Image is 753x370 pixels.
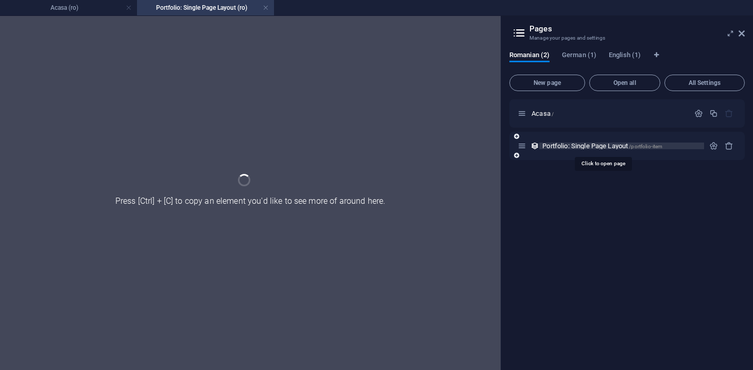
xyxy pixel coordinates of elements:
[528,110,689,117] div: Acasa/
[542,142,662,150] span: Portfolio: Single Page Layout
[509,49,550,63] span: Romanian (2)
[137,2,274,13] h4: Portfolio: Single Page Layout (ro)
[725,142,733,150] div: Remove
[532,110,554,117] span: Click to open page
[509,75,585,91] button: New page
[509,51,745,71] div: Language Tabs
[514,80,580,86] span: New page
[594,80,656,86] span: Open all
[629,144,662,149] span: /portfolio-item
[694,109,703,118] div: Settings
[664,75,745,91] button: All Settings
[669,80,740,86] span: All Settings
[709,142,718,150] div: Settings
[709,109,718,118] div: Duplicate
[529,24,745,33] h2: Pages
[529,33,724,43] h3: Manage your pages and settings
[530,142,539,150] div: This layout is used as a template for all items (e.g. a blog post) of this collection. The conten...
[552,111,554,117] span: /
[725,109,733,118] div: The startpage cannot be deleted
[539,143,704,149] div: Portfolio: Single Page Layout/portfolio-item
[589,75,660,91] button: Open all
[609,49,641,63] span: English (1)
[562,49,596,63] span: German (1)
